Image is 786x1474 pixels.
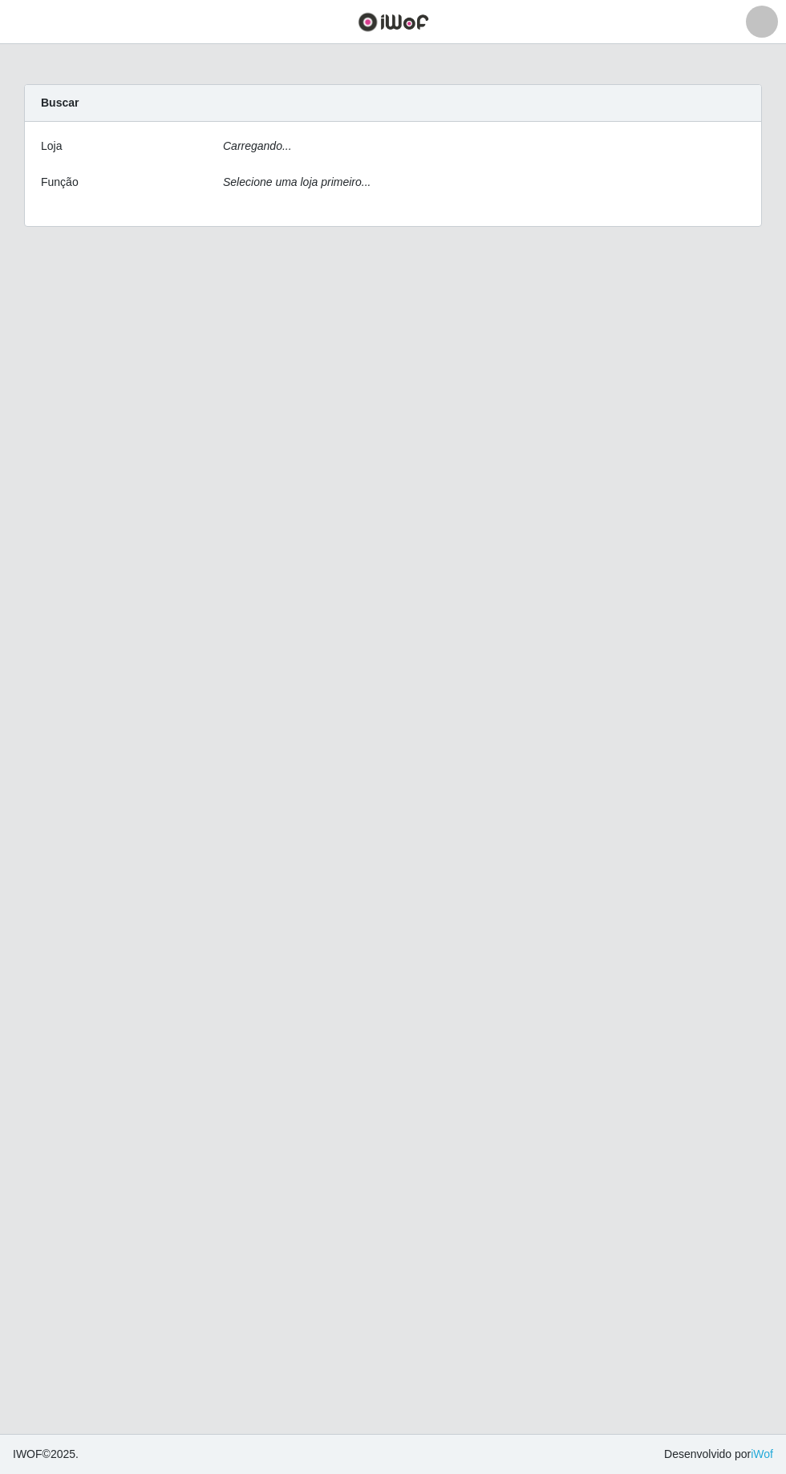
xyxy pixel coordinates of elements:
[13,1448,43,1460] span: IWOF
[13,1446,79,1463] span: © 2025 .
[223,176,371,188] i: Selecione uma loja primeiro...
[41,96,79,109] strong: Buscar
[223,139,292,152] i: Carregando...
[664,1446,773,1463] span: Desenvolvido por
[358,12,429,32] img: CoreUI Logo
[751,1448,773,1460] a: iWof
[41,138,62,155] label: Loja
[41,174,79,191] label: Função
